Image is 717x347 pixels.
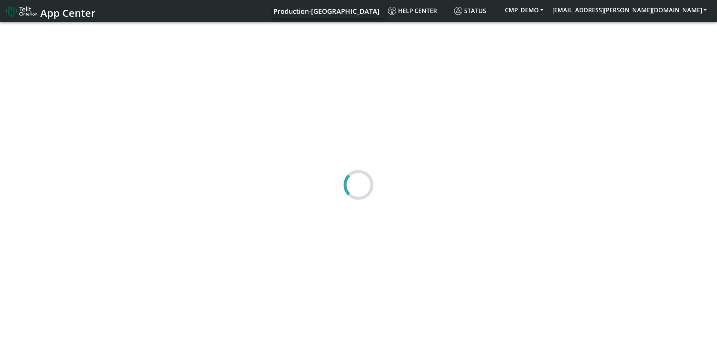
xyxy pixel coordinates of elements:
[273,3,379,18] a: Your current platform instance
[385,3,451,18] a: Help center
[6,3,94,19] a: App Center
[548,3,711,17] button: [EMAIL_ADDRESS][PERSON_NAME][DOMAIN_NAME]
[388,7,437,15] span: Help center
[40,6,96,20] span: App Center
[454,7,486,15] span: Status
[454,7,462,15] img: status.svg
[451,3,500,18] a: Status
[273,7,379,16] span: Production-[GEOGRAPHIC_DATA]
[6,5,37,17] img: logo-telit-cinterion-gw-new.png
[500,3,548,17] button: CMP_DEMO
[388,7,396,15] img: knowledge.svg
